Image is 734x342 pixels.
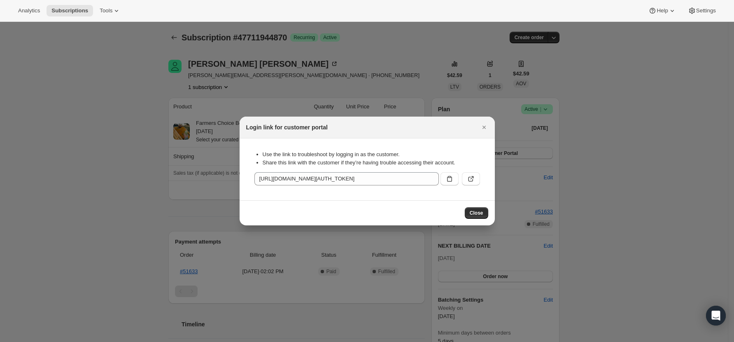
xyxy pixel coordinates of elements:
li: Share this link with the customer if they’re having trouble accessing their account. [263,159,480,167]
li: Use the link to troubleshoot by logging in as the customer. [263,150,480,159]
span: Subscriptions [51,7,88,14]
span: Analytics [18,7,40,14]
button: Tools [95,5,126,16]
span: Tools [100,7,112,14]
button: Analytics [13,5,45,16]
button: Subscriptions [47,5,93,16]
button: Help [643,5,681,16]
span: Help [657,7,668,14]
h2: Login link for customer portal [246,123,328,131]
button: Close [465,207,488,219]
button: Settings [683,5,721,16]
span: Settings [696,7,716,14]
span: Close [470,210,483,216]
div: Open Intercom Messenger [706,306,726,326]
button: Close [478,122,490,133]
